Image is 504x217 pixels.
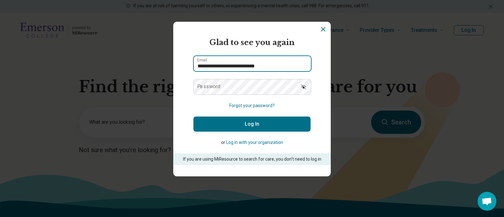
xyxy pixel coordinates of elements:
button: Log in with your organization [226,139,283,146]
button: Forgot your password? [229,102,275,109]
label: Email [197,58,207,62]
label: Password [197,84,220,89]
h2: Glad to see you again [193,37,311,48]
button: Show password [297,79,311,94]
button: Log In [193,117,311,132]
section: Login Dialog [173,22,331,176]
p: If you are using MiResource to search for care, you don’t need to log in [182,156,322,163]
p: or [193,139,311,146]
button: Dismiss [319,26,327,33]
